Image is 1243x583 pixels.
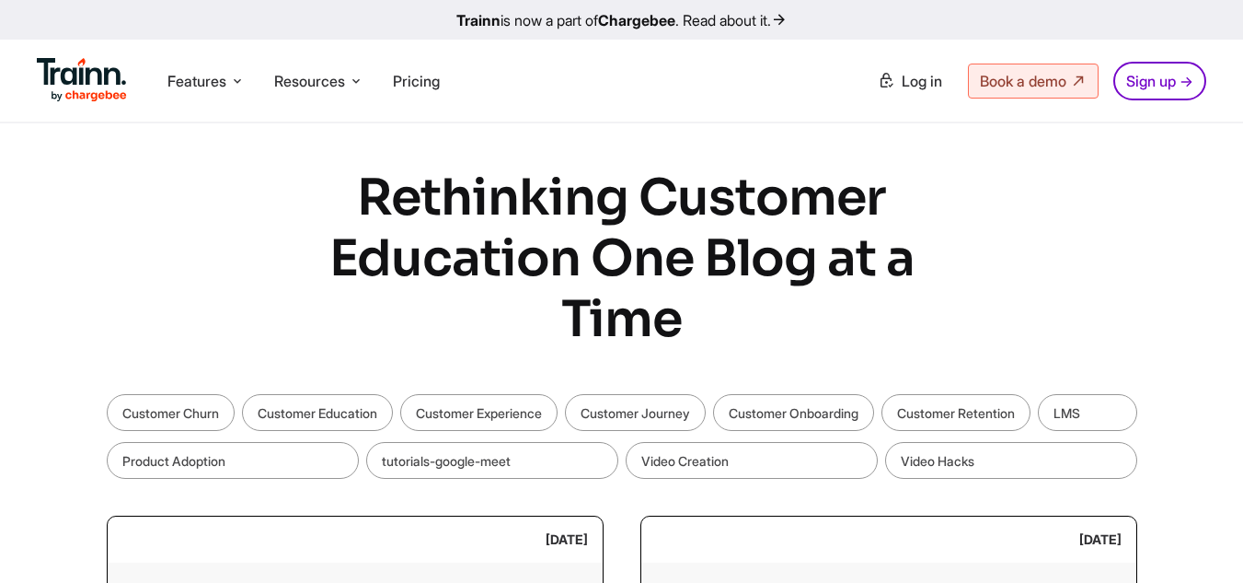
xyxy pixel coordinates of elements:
[867,64,953,98] a: Log in
[598,11,675,29] b: Chargebee
[626,442,878,479] a: Video Creation
[167,71,226,91] span: Features
[456,11,501,29] b: Trainn
[546,524,588,555] div: [DATE]
[881,394,1030,431] a: Customer Retention
[885,442,1137,479] a: Video Hacks
[968,64,1099,99] a: Book a demo
[1079,524,1122,555] div: [DATE]
[400,394,558,431] a: Customer Experience
[37,58,127,102] img: Trainn Logo
[902,72,942,90] span: Log in
[1113,62,1206,100] a: Sign up →
[242,394,393,431] a: Customer Education
[713,394,874,431] a: Customer Onboarding
[980,72,1066,90] span: Book a demo
[565,394,706,431] a: Customer Journey
[1038,394,1137,431] a: LMS
[366,442,618,479] a: tutorials-google-meet
[274,71,345,91] span: Resources
[277,168,967,350] h1: Rethinking Customer Education One Blog at a Time
[393,72,440,90] a: Pricing
[107,442,359,479] a: Product Adoption
[107,394,235,431] a: Customer Churn
[1151,495,1243,583] iframe: Chat Widget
